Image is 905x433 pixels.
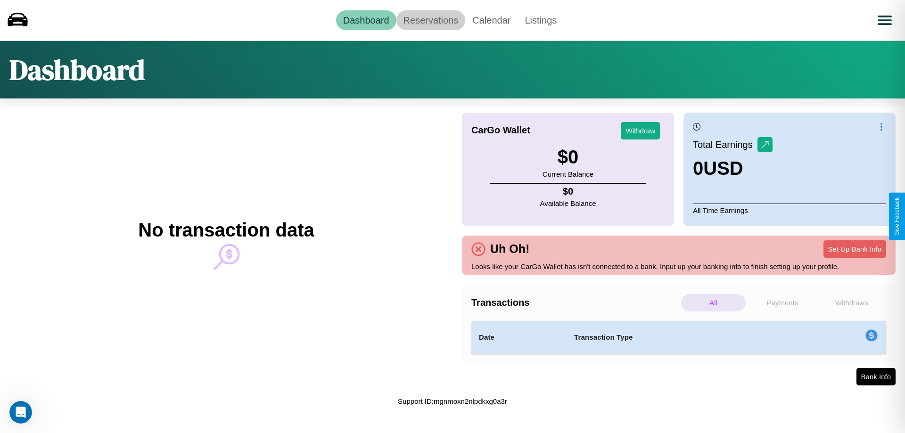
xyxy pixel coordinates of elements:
h3: 0 USD [693,158,773,179]
button: Set Up Bank Info [823,240,886,258]
iframe: Intercom live chat [9,401,32,424]
button: Bank Info [856,368,896,385]
p: Support ID: mgnmoxn2nlpdkxg0a3r [398,395,507,408]
h4: Transactions [471,297,679,308]
h4: CarGo Wallet [471,125,530,136]
p: Total Earnings [693,136,757,153]
p: Payments [750,294,815,311]
h1: Dashboard [9,50,145,89]
p: Looks like your CarGo Wallet has isn't connected to a bank. Input up your banking info to finish ... [471,260,886,273]
a: Reservations [396,10,466,30]
p: Available Balance [540,197,596,210]
h2: No transaction data [138,220,314,241]
a: Dashboard [336,10,396,30]
h3: $ 0 [543,147,593,168]
p: All [681,294,746,311]
h4: Uh Oh! [485,242,534,256]
p: Withdraws [819,294,884,311]
a: Listings [518,10,564,30]
p: All Time Earnings [693,204,886,217]
p: Current Balance [543,168,593,180]
button: Withdraw [621,122,660,139]
h4: Transaction Type [574,332,788,343]
div: Give Feedback [894,197,900,236]
h4: Date [479,332,559,343]
a: Calendar [465,10,518,30]
table: simple table [471,321,886,354]
h4: $ 0 [540,186,596,197]
button: Open menu [872,7,898,33]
